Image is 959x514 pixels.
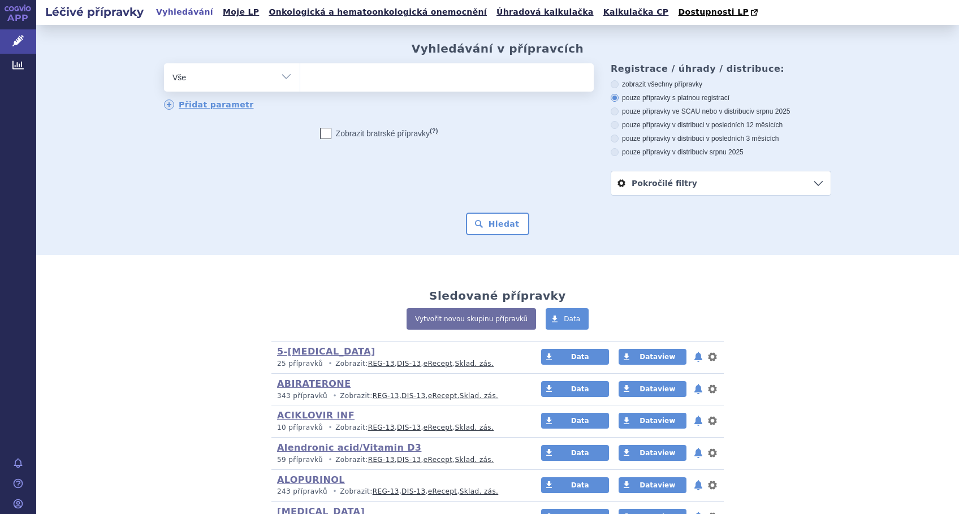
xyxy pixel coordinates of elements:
button: notifikace [693,414,704,427]
span: 25 přípravků [277,360,323,368]
a: REG-13 [368,424,395,431]
a: Data [546,308,589,330]
a: ABIRATERONE [277,378,351,389]
span: 10 přípravků [277,424,323,431]
span: Data [571,385,589,393]
a: DIS-13 [397,456,421,464]
span: Data [571,417,589,425]
i: • [325,359,335,369]
a: Pokročilé filtry [611,171,831,195]
a: REG-13 [368,456,395,464]
p: Zobrazit: , , , [277,487,520,496]
a: Kalkulačka CP [600,5,672,20]
button: nastavení [707,478,718,492]
span: Data [571,481,589,489]
span: 243 přípravků [277,487,327,495]
a: Přidat parametr [164,100,254,110]
h2: Léčivé přípravky [36,4,153,20]
a: eRecept [424,360,453,368]
p: Zobrazit: , , , [277,391,520,401]
span: v srpnu 2025 [751,107,790,115]
button: nastavení [707,350,718,364]
a: Sklad. zás. [460,392,499,400]
span: Dataview [640,481,675,489]
button: Hledat [466,213,530,235]
button: notifikace [693,446,704,460]
span: Dataview [640,385,675,393]
span: 59 přípravků [277,456,323,464]
a: Data [541,477,609,493]
a: REG-13 [368,360,395,368]
a: Data [541,445,609,461]
a: Vyhledávání [153,5,217,20]
a: DIS-13 [397,360,421,368]
span: Dataview [640,353,675,361]
label: pouze přípravky v distribuci v posledních 3 měsících [611,134,831,143]
a: Dataview [619,445,686,461]
a: Data [541,381,609,397]
label: pouze přípravky v distribuci [611,148,831,157]
a: Vytvořit novou skupinu přípravků [407,308,536,330]
label: pouze přípravky ve SCAU nebo v distribuci [611,107,831,116]
span: Dostupnosti LP [678,7,749,16]
a: Sklad. zás. [460,487,499,495]
button: nastavení [707,382,718,396]
a: eRecept [428,487,457,495]
a: Dostupnosti LP [675,5,763,20]
h3: Registrace / úhrady / distribuce: [611,63,831,74]
a: Sklad. zás. [455,360,494,368]
a: Dataview [619,349,686,365]
a: Alendronic acid/Vitamin D3 [277,442,421,453]
a: REG-13 [373,392,399,400]
p: Zobrazit: , , , [277,423,520,433]
a: Moje LP [219,5,262,20]
label: pouze přípravky v distribuci v posledních 12 měsících [611,120,831,129]
span: v srpnu 2025 [704,148,743,156]
a: eRecept [424,424,453,431]
h2: Sledované přípravky [429,289,566,303]
button: notifikace [693,382,704,396]
a: Sklad. zás. [455,456,494,464]
span: Data [571,449,589,457]
a: Onkologická a hematoonkologická onemocnění [265,5,490,20]
span: Dataview [640,417,675,425]
a: Úhradová kalkulačka [493,5,597,20]
span: 343 přípravků [277,392,327,400]
a: REG-13 [373,487,399,495]
i: • [325,455,335,465]
a: Dataview [619,381,686,397]
i: • [330,391,340,401]
p: Zobrazit: , , , [277,359,520,369]
a: ALOPURINOL [277,474,345,485]
span: Data [571,353,589,361]
button: nastavení [707,414,718,427]
label: Zobrazit bratrské přípravky [320,128,438,139]
a: Data [541,413,609,429]
a: 5-[MEDICAL_DATA] [277,346,375,357]
a: eRecept [428,392,457,400]
span: Dataview [640,449,675,457]
a: DIS-13 [401,487,425,495]
i: • [330,487,340,496]
abbr: (?) [430,127,438,135]
a: ACIKLOVIR INF [277,410,355,421]
label: zobrazit všechny přípravky [611,80,831,89]
label: pouze přípravky s platnou registrací [611,93,831,102]
a: Sklad. zás. [455,424,494,431]
a: Data [541,349,609,365]
a: Dataview [619,413,686,429]
p: Zobrazit: , , , [277,455,520,465]
span: Data [564,315,580,323]
a: eRecept [424,456,453,464]
a: DIS-13 [401,392,425,400]
i: • [325,423,335,433]
button: notifikace [693,478,704,492]
button: notifikace [693,350,704,364]
a: DIS-13 [397,424,421,431]
a: Dataview [619,477,686,493]
h2: Vyhledávání v přípravcích [412,42,584,55]
button: nastavení [707,446,718,460]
